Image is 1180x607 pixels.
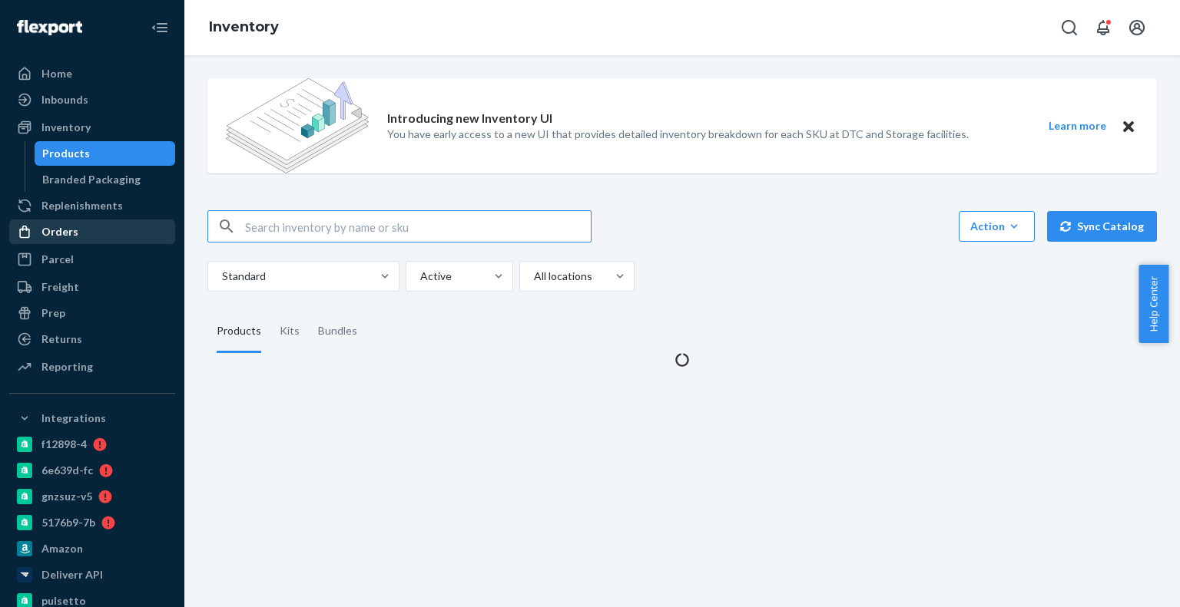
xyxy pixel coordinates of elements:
a: gnzsuz-v5 [9,484,175,509]
div: f12898-4 [41,437,87,452]
button: Learn more [1039,117,1115,136]
div: Branded Packaging [42,172,141,187]
div: Freight [41,279,79,295]
button: Help Center [1139,265,1168,343]
div: Amazon [41,541,83,556]
div: Returns [41,332,82,347]
a: Home [9,61,175,86]
button: Open Search Box [1054,12,1085,43]
div: Inventory [41,120,91,135]
a: Freight [9,275,175,299]
a: Replenishments [9,193,175,218]
a: 5176b9-7b [9,510,175,535]
button: Sync Catalog [1047,211,1157,242]
p: You have early access to a new UI that provides detailed inventory breakdown for each SKU at DTC ... [387,127,969,142]
input: Search inventory by name or sku [245,211,591,242]
input: Standard [220,269,222,284]
a: Branded Packaging [35,167,176,192]
a: Inbounds [9,87,175,112]
a: Amazon [9,536,175,561]
div: Integrations [41,411,106,426]
div: Parcel [41,252,74,267]
div: Deliverr API [41,567,103,582]
img: Flexport logo [17,20,82,35]
p: Introducing new Inventory UI [387,110,552,127]
div: Action [970,219,1023,234]
div: 5176b9-7b [41,515,95,530]
button: Close Navigation [144,12,175,43]
button: Close [1119,117,1139,136]
div: Products [42,146,90,161]
a: Inventory [9,115,175,140]
div: Replenishments [41,198,123,213]
div: Orders [41,224,78,239]
a: Orders [9,219,175,244]
div: Home [41,66,72,81]
ol: breadcrumbs [197,5,291,50]
div: Reporting [41,359,93,374]
a: Returns [9,327,175,351]
a: Parcel [9,247,175,272]
a: Reporting [9,355,175,379]
button: Open notifications [1088,12,1119,43]
a: Inventory [209,18,279,35]
div: Prep [41,305,65,321]
a: Products [35,141,176,166]
a: f12898-4 [9,432,175,457]
div: gnzsuz-v5 [41,489,92,504]
div: Bundles [318,310,357,353]
input: Active [419,269,420,284]
div: 6e639d-fc [41,463,93,478]
button: Open account menu [1122,12,1152,43]
button: Integrations [9,406,175,431]
button: Action [959,211,1035,242]
img: new-reports-banner-icon.82668bd98b6a51aee86340f2a7b77ae3.png [226,78,369,173]
div: Kits [280,310,300,353]
input: All locations [532,269,534,284]
a: Deliverr API [9,562,175,587]
div: Products [217,310,261,353]
a: Prep [9,301,175,325]
a: 6e639d-fc [9,458,175,483]
div: Inbounds [41,92,88,107]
